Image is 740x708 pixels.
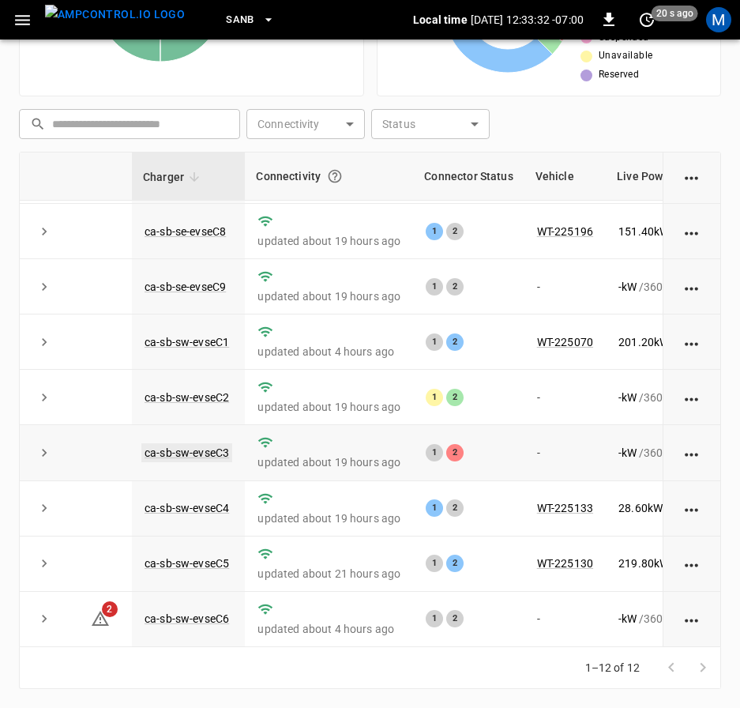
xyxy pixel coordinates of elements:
[102,601,118,617] span: 2
[413,153,524,201] th: Connector Status
[524,592,606,647] td: -
[145,612,229,625] a: ca-sb-sw-evseC6
[618,445,637,461] p: - kW
[682,168,702,184] div: action cell options
[45,5,185,24] img: ampcontrol.io logo
[599,48,652,64] span: Unavailable
[682,334,702,350] div: action cell options
[426,278,443,296] div: 1
[446,499,464,517] div: 2
[446,223,464,240] div: 2
[618,279,637,295] p: - kW
[32,607,56,631] button: expand row
[257,510,400,526] p: updated about 19 hours ago
[32,496,56,520] button: expand row
[446,333,464,351] div: 2
[32,220,56,243] button: expand row
[145,336,229,348] a: ca-sb-sw-evseC1
[145,225,226,238] a: ca-sb-se-evseC8
[257,566,400,582] p: updated about 21 hours ago
[257,621,400,637] p: updated about 4 hours ago
[618,334,710,350] div: / 360 kW
[524,370,606,425] td: -
[220,5,281,36] button: SanB
[618,500,663,516] p: 28.60 kW
[682,445,702,461] div: action cell options
[145,391,229,404] a: ca-sb-sw-evseC2
[426,444,443,461] div: 1
[618,445,710,461] div: / 360 kW
[524,425,606,480] td: -
[426,333,443,351] div: 1
[256,162,402,190] div: Connectivity
[618,611,710,627] div: / 360 kW
[32,330,56,354] button: expand row
[141,443,232,462] a: ca-sb-sw-evseC3
[143,168,205,186] span: Charger
[618,334,669,350] p: 201.20 kW
[618,224,710,239] div: / 360 kW
[618,390,637,405] p: - kW
[634,7,659,32] button: set refresh interval
[652,6,698,21] span: 20 s ago
[618,224,669,239] p: 151.40 kW
[257,344,400,360] p: updated about 4 hours ago
[537,225,593,238] a: WT-225196
[426,499,443,517] div: 1
[537,336,593,348] a: WT-225070
[446,610,464,627] div: 2
[226,11,254,29] span: SanB
[257,288,400,304] p: updated about 19 hours ago
[618,390,710,405] div: / 360 kW
[618,611,637,627] p: - kW
[606,153,723,201] th: Live Power
[537,502,593,514] a: WT-225133
[257,399,400,415] p: updated about 19 hours ago
[585,660,640,676] p: 1–12 of 12
[446,555,464,572] div: 2
[682,555,702,571] div: action cell options
[32,552,56,575] button: expand row
[257,233,400,249] p: updated about 19 hours ago
[91,612,110,624] a: 2
[321,162,349,190] button: Connection between the charger and our software.
[706,7,731,32] div: profile-icon
[257,454,400,470] p: updated about 19 hours ago
[426,610,443,627] div: 1
[618,555,710,571] div: / 360 kW
[413,12,468,28] p: Local time
[446,278,464,296] div: 2
[524,259,606,314] td: -
[618,500,710,516] div: / 360 kW
[446,444,464,461] div: 2
[599,67,639,83] span: Reserved
[682,611,702,627] div: action cell options
[426,389,443,406] div: 1
[32,386,56,409] button: expand row
[537,557,593,570] a: WT-225130
[145,557,229,570] a: ca-sb-sw-evseC5
[682,224,702,239] div: action cell options
[32,441,56,465] button: expand row
[618,555,669,571] p: 219.80 kW
[145,502,229,514] a: ca-sb-sw-evseC4
[682,279,702,295] div: action cell options
[145,281,226,293] a: ca-sb-se-evseC9
[682,500,702,516] div: action cell options
[524,153,606,201] th: Vehicle
[682,390,702,405] div: action cell options
[446,389,464,406] div: 2
[32,275,56,299] button: expand row
[426,223,443,240] div: 1
[426,555,443,572] div: 1
[471,12,584,28] p: [DATE] 12:33:32 -07:00
[618,279,710,295] div: / 360 kW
